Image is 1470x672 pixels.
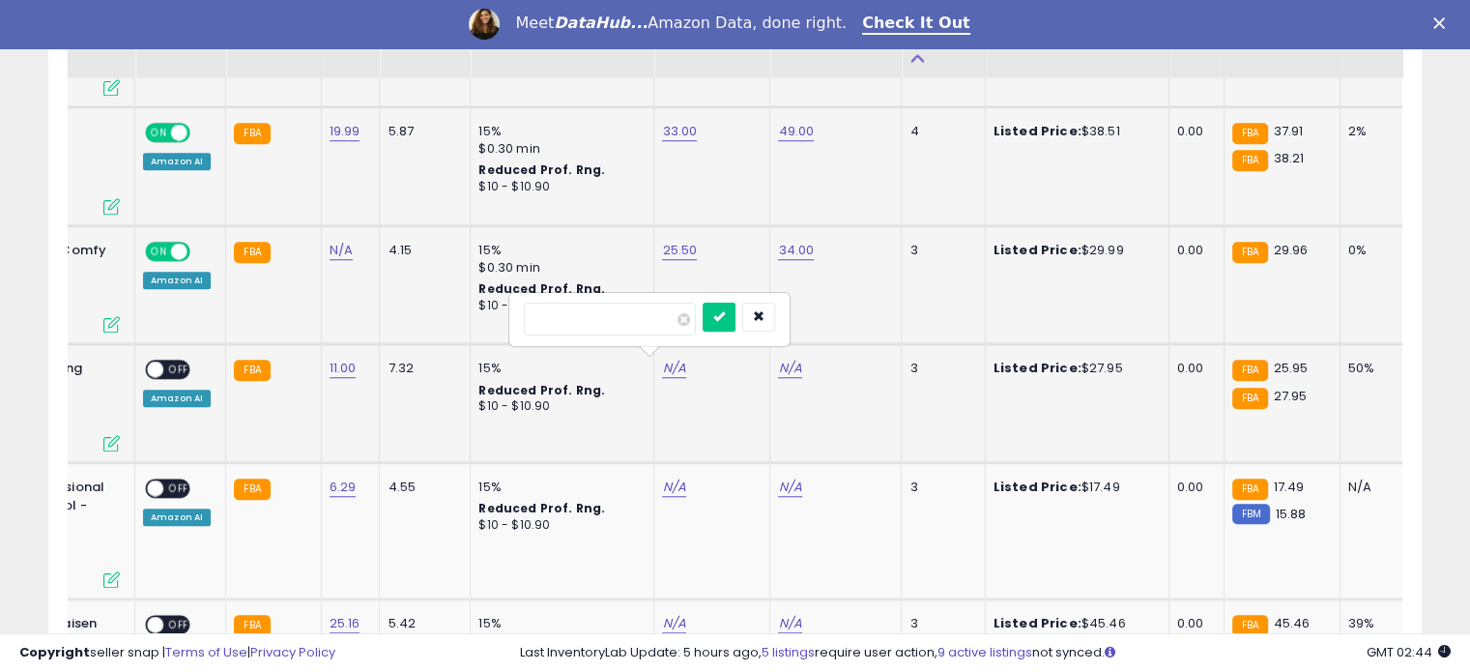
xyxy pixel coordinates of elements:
[19,643,90,661] strong: Copyright
[478,398,639,415] div: $10 - $10.90
[1275,505,1306,523] span: 15.88
[388,242,455,259] div: 4.15
[862,14,970,35] a: Check It Out
[909,9,976,49] div: Fulfillable Quantity
[1273,359,1308,377] span: 25.95
[388,9,462,49] div: Fulfillment Cost
[1232,388,1268,409] small: FBA
[1348,360,1412,377] div: 50%
[778,614,801,633] a: N/A
[554,14,648,32] i: DataHub...
[1348,479,1412,496] div: N/A
[778,478,801,497] a: N/A
[515,14,847,33] div: Meet Amazon Data, done right.
[187,243,218,259] span: OFF
[1232,360,1268,381] small: FBA
[1232,479,1268,500] small: FBA
[330,122,360,141] a: 19.99
[994,614,1081,632] b: Listed Price:
[234,360,270,381] small: FBA
[330,241,353,260] a: N/A
[1273,149,1304,167] span: 38.21
[909,123,969,140] div: 4
[909,360,969,377] div: 3
[1232,9,1332,49] div: Current Buybox Price
[388,360,455,377] div: 7.32
[147,124,171,140] span: ON
[478,500,605,516] b: Reduced Prof. Rng.
[143,153,211,170] div: Amazon AI
[478,179,639,195] div: $10 - $10.90
[165,643,247,661] a: Terms of Use
[1273,122,1303,140] span: 37.91
[388,123,455,140] div: 5.87
[778,241,814,260] a: 34.00
[187,124,218,140] span: OFF
[234,479,270,500] small: FBA
[994,478,1081,496] b: Listed Price:
[520,644,1451,662] div: Last InventoryLab Update: 5 hours ago, require user action, not synced.
[478,517,639,534] div: $10 - $10.90
[1177,479,1209,496] div: 0.00
[19,644,335,662] div: seller snap | |
[1232,150,1268,171] small: FBA
[662,122,697,141] a: 33.00
[1348,123,1412,140] div: 2%
[909,479,969,496] div: 3
[163,481,194,497] span: OFF
[994,122,1081,140] b: Listed Price:
[478,360,639,377] div: 15%
[388,479,455,496] div: 4.55
[163,362,194,378] span: OFF
[330,359,357,378] a: 11.00
[1232,504,1270,524] small: FBM
[1348,9,1419,49] div: BB Share 24h.
[1232,123,1268,144] small: FBA
[478,479,639,496] div: 15%
[994,479,1154,496] div: $17.49
[909,242,969,259] div: 3
[330,478,357,497] a: 6.29
[478,161,605,178] b: Reduced Prof. Rng.
[147,243,171,259] span: ON
[778,359,801,378] a: N/A
[1273,614,1310,632] span: 45.46
[1177,123,1209,140] div: 0.00
[478,140,639,158] div: $0.30 min
[662,359,685,378] a: N/A
[1273,478,1304,496] span: 17.49
[1177,9,1216,49] div: Ship Price
[478,123,639,140] div: 15%
[994,360,1154,377] div: $27.95
[778,122,814,141] a: 49.00
[1177,360,1209,377] div: 0.00
[250,643,335,661] a: Privacy Policy
[662,478,685,497] a: N/A
[994,123,1154,140] div: $38.51
[662,614,685,633] a: N/A
[469,9,500,40] img: Profile image for Georgie
[478,298,639,314] div: $10 - $10.90
[1273,387,1307,405] span: 27.95
[143,272,211,289] div: Amazon AI
[762,643,815,661] a: 5 listings
[478,280,605,297] b: Reduced Prof. Rng.
[478,259,639,277] div: $0.30 min
[234,123,270,144] small: FBA
[478,242,639,259] div: 15%
[1367,643,1451,661] span: 2025-09-11 02:44 GMT
[234,242,270,263] small: FBA
[1348,242,1412,259] div: 0%
[1433,17,1453,29] div: Close
[662,241,697,260] a: 25.50
[1273,241,1308,259] span: 29.96
[143,509,211,526] div: Amazon AI
[1177,242,1209,259] div: 0.00
[994,359,1081,377] b: Listed Price:
[143,390,211,407] div: Amazon AI
[478,382,605,398] b: Reduced Prof. Rng.
[1232,242,1268,263] small: FBA
[937,643,1032,661] a: 9 active listings
[994,241,1081,259] b: Listed Price:
[994,242,1154,259] div: $29.99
